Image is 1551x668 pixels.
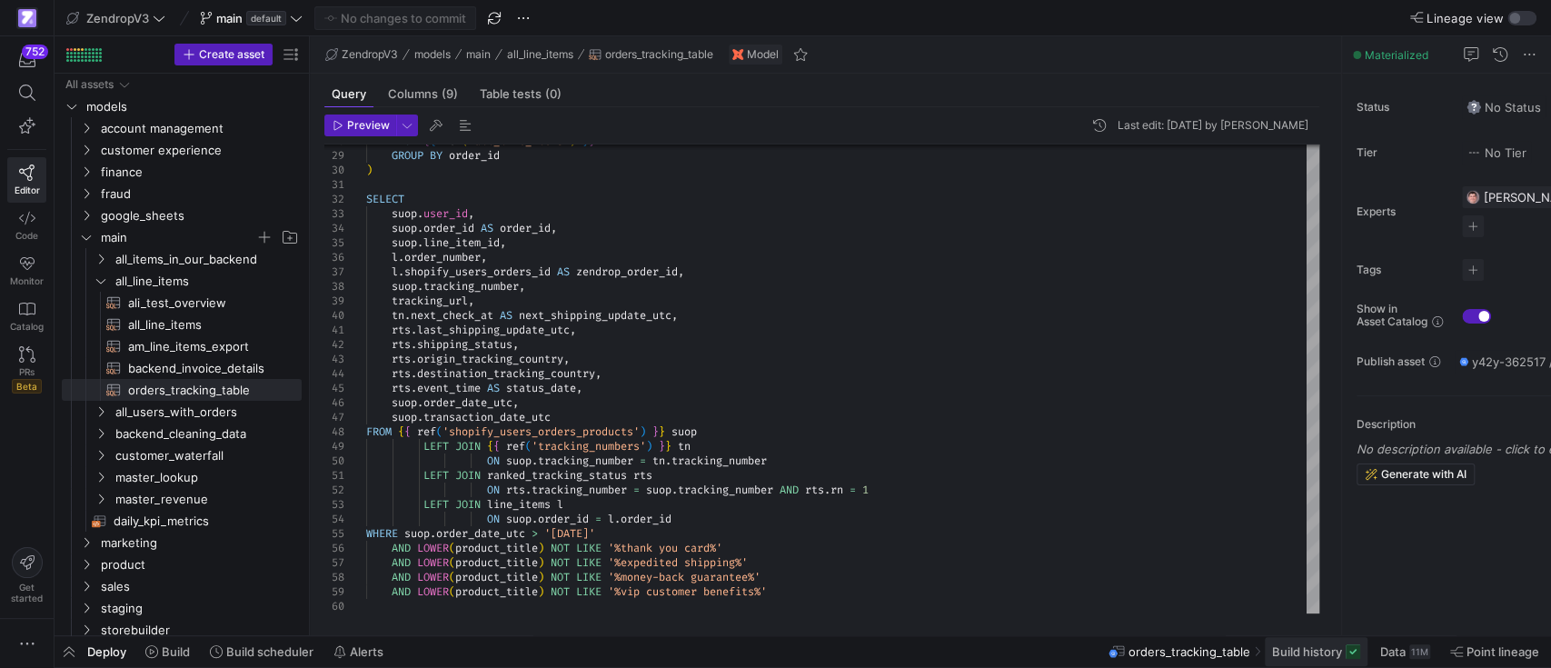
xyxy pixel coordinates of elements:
[487,468,627,483] span: ranked_tracking_status
[423,468,449,483] span: LEFT
[392,206,417,221] span: suop
[62,270,302,292] div: Press SPACE to select this row.
[500,221,551,235] span: order_id
[62,117,302,139] div: Press SPACE to select this row.
[62,226,302,248] div: Press SPACE to select this row.
[392,366,411,381] span: rts
[18,9,36,27] img: https://storage.googleapis.com/y42-prod-data-exchange/images/qZXOSqkTtPuVcXVzF40oUlM07HVTwZXfPK0U...
[114,511,281,532] span: daily_kpi_metrics​​​​​​​​​​
[101,162,299,183] span: finance
[10,321,44,332] span: Catalog
[115,445,299,466] span: customer_waterfall
[659,439,665,454] span: }
[411,352,417,366] span: .
[7,294,46,339] a: Catalog
[487,497,551,512] span: line_items
[324,424,344,439] div: 48
[532,454,538,468] span: .
[174,44,273,65] button: Create asset
[62,204,302,226] div: Press SPACE to select this row.
[62,401,302,423] div: Press SPACE to select this row.
[324,381,344,395] div: 45
[392,148,423,163] span: GROUP
[414,48,451,61] span: models
[1272,644,1342,659] span: Build history
[324,221,344,235] div: 34
[392,264,398,279] span: l
[392,308,404,323] span: tn
[487,454,500,468] span: ON
[525,483,532,497] span: .
[481,250,487,264] span: ,
[101,140,299,161] span: customer experience
[532,483,627,497] span: tracking_number
[468,294,474,308] span: ,
[621,512,671,526] span: order_id
[324,352,344,366] div: 43
[366,526,398,541] span: WHERE
[1357,303,1427,328] span: Show in Asset Catalog
[7,44,46,76] button: 752
[404,308,411,323] span: .
[62,314,302,335] a: all_line_items​​​​​​​​​​
[62,532,302,553] div: Press SPACE to select this row.
[62,183,302,204] div: Press SPACE to select this row.
[10,275,44,286] span: Monitor
[404,424,411,439] span: {
[366,192,404,206] span: SELECT
[506,483,525,497] span: rts
[595,512,602,526] span: =
[1357,355,1425,368] span: Publish asset
[423,497,449,512] span: LEFT
[538,541,544,555] span: )
[614,512,621,526] span: .
[7,203,46,248] a: Code
[62,423,302,444] div: Press SPACE to select this row.
[62,161,302,183] div: Press SPACE to select this row.
[324,468,344,483] div: 51
[449,541,455,555] span: (
[608,512,614,526] span: l
[11,582,43,603] span: Get started
[115,489,299,510] span: master_revenue
[455,468,481,483] span: JOIN
[595,366,602,381] span: ,
[462,44,495,65] button: main
[423,235,500,250] span: line_item_id
[115,402,299,423] span: all_users_with_orders
[506,381,576,395] span: status_date
[430,526,436,541] span: .
[324,497,344,512] div: 53
[101,620,299,641] span: storebuilder
[62,248,302,270] div: Press SPACE to select this row.
[246,11,286,25] span: default
[324,366,344,381] div: 44
[101,227,255,248] span: main
[1118,119,1308,132] div: Last edit: [DATE] by [PERSON_NAME]
[1357,146,1447,159] span: Tier
[1462,95,1546,119] button: No statusNo Status
[417,395,423,410] span: .
[324,454,344,468] div: 50
[563,352,570,366] span: ,
[324,163,344,177] div: 30
[538,512,589,526] span: order_id
[678,439,691,454] span: tn
[487,439,493,454] span: {
[532,512,538,526] span: .
[115,271,299,292] span: all_line_items
[321,44,403,65] button: ZendropV3
[404,250,481,264] span: order_number
[324,541,344,555] div: 56
[388,88,458,100] span: Columns
[671,483,678,497] span: .
[62,335,302,357] a: am_line_items_export​​​​​​​​​​
[417,366,595,381] span: destination_tracking_country
[665,439,671,454] span: }
[12,379,42,394] span: Beta
[199,48,264,61] span: Create asset
[62,139,302,161] div: Press SPACE to select this row.
[423,410,551,424] span: transaction_date_utc
[128,314,281,335] span: all_line_items​​​​​​​​​​
[512,337,519,352] span: ,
